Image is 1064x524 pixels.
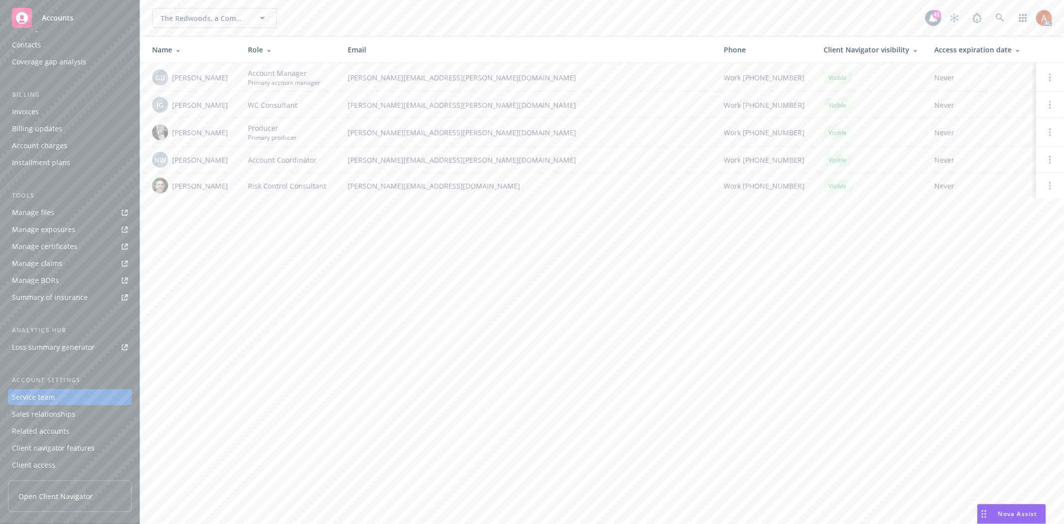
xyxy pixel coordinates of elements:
div: 41 [932,10,941,19]
div: Account settings [8,375,132,385]
div: Client access [12,457,55,473]
div: Drag to move [978,505,990,524]
span: [PERSON_NAME] [172,127,228,138]
div: Client Navigator visibility [824,44,918,55]
span: Never [934,181,1028,191]
div: Billing [8,90,132,100]
div: Manage certificates [12,239,77,255]
div: Email [348,44,708,55]
div: Tools [8,191,132,201]
a: Manage exposures [8,222,132,238]
span: Account Coordinator [248,155,317,165]
div: Visible [824,154,851,166]
div: Billing updates [12,121,62,137]
a: Account charges [8,138,132,154]
span: Never [934,127,1028,138]
span: Producer [248,123,297,133]
div: Client navigator features [12,440,95,456]
span: Never [934,100,1028,110]
span: Work [PHONE_NUMBER] [724,72,805,83]
a: Manage certificates [8,239,132,255]
a: Manage BORs [8,272,132,288]
div: Access expiration date [934,44,1028,55]
span: [PERSON_NAME][EMAIL_ADDRESS][PERSON_NAME][DOMAIN_NAME] [348,72,708,83]
div: Manage files [12,205,54,221]
span: Open Client Navigator [18,491,93,502]
span: The Redwoods, a Community of Seniors [161,13,247,23]
div: Sales relationships [12,406,75,422]
a: Coverage gap analysis [8,54,132,70]
a: Contacts [8,37,132,53]
a: Sales relationships [8,406,132,422]
div: Visible [824,99,851,111]
div: Loss summary generator [12,339,95,355]
span: [PERSON_NAME][EMAIL_ADDRESS][PERSON_NAME][DOMAIN_NAME] [348,155,708,165]
span: [PERSON_NAME] [172,155,228,165]
span: NW [154,155,166,165]
a: Service team [8,389,132,405]
span: Primary account manager [248,78,320,87]
span: Primary producer [248,133,297,142]
a: Billing updates [8,121,132,137]
div: Summary of insurance [12,289,88,305]
div: Coverage gap analysis [12,54,86,70]
img: photo [152,178,168,194]
div: Visible [824,71,851,84]
div: Account charges [12,138,67,154]
button: Nova Assist [977,504,1046,524]
div: Phone [724,44,808,55]
a: Client access [8,457,132,473]
span: GD [155,72,165,83]
a: Switch app [1013,8,1033,28]
a: Installment plans [8,155,132,171]
span: [PERSON_NAME][EMAIL_ADDRESS][DOMAIN_NAME] [348,181,708,191]
span: Accounts [42,14,73,22]
span: Never [934,72,1028,83]
div: Manage BORs [12,272,59,288]
div: Manage exposures [12,222,75,238]
div: Related accounts [12,423,69,439]
span: Never [934,155,1028,165]
span: Account Manager [248,68,320,78]
span: JG [157,100,164,110]
div: Visible [824,180,851,192]
span: Work [PHONE_NUMBER] [724,181,805,191]
a: Accounts [8,4,132,32]
div: Invoices [12,104,39,120]
div: Contacts [12,37,41,53]
span: Risk Control Consultant [248,181,326,191]
a: Manage files [8,205,132,221]
div: Manage claims [12,256,62,271]
span: Work [PHONE_NUMBER] [724,127,805,138]
span: Work [PHONE_NUMBER] [724,155,805,165]
span: Work [PHONE_NUMBER] [724,100,805,110]
div: Service team [12,389,55,405]
span: [PERSON_NAME][EMAIL_ADDRESS][PERSON_NAME][DOMAIN_NAME] [348,100,708,110]
img: photo [1036,10,1052,26]
a: Related accounts [8,423,132,439]
a: Summary of insurance [8,289,132,305]
span: [PERSON_NAME] [172,100,228,110]
div: Installment plans [12,155,70,171]
div: Visible [824,126,851,139]
button: The Redwoods, a Community of Seniors [152,8,277,28]
span: WC Consultant [248,100,297,110]
img: photo [152,124,168,140]
a: Stop snowing [944,8,964,28]
a: Report a Bug [967,8,987,28]
a: Loss summary generator [8,339,132,355]
span: [PERSON_NAME][EMAIL_ADDRESS][PERSON_NAME][DOMAIN_NAME] [348,127,708,138]
a: Invoices [8,104,132,120]
span: [PERSON_NAME] [172,181,228,191]
div: Role [248,44,332,55]
div: Name [152,44,232,55]
span: [PERSON_NAME] [172,72,228,83]
a: Client navigator features [8,440,132,456]
a: Search [990,8,1010,28]
div: Analytics hub [8,325,132,335]
span: Nova Assist [998,510,1038,518]
a: Manage claims [8,256,132,271]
